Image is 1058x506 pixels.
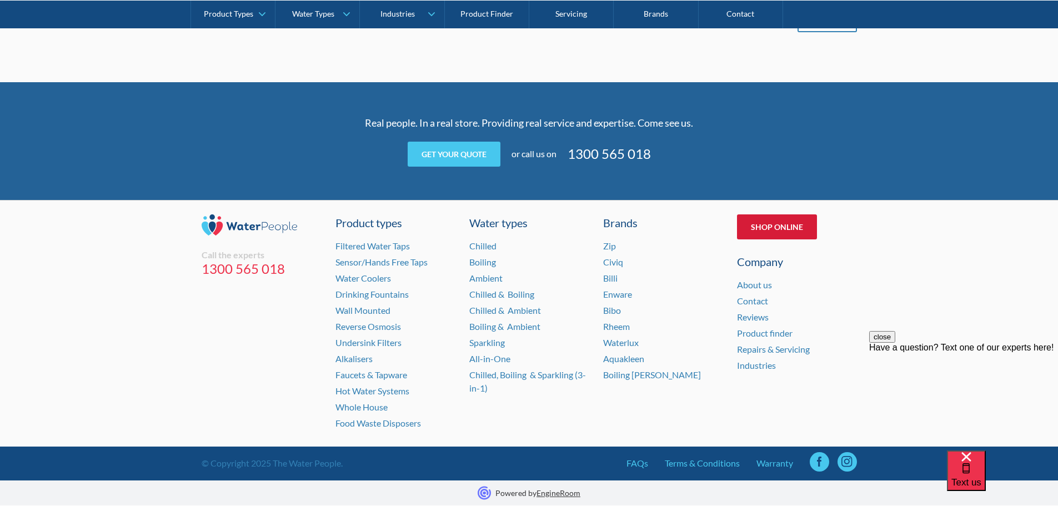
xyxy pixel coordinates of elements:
a: Water types [469,214,589,231]
a: Drinking Fountains [335,289,409,299]
a: Warranty [756,457,793,470]
a: Wall Mounted [335,305,390,315]
a: Alkalisers [335,353,373,364]
a: EngineRoom [536,488,580,498]
p: Real people. In a real store. Providing real service and expertise. Come see us. [313,116,746,131]
div: Industries [380,9,415,18]
a: Boiling [PERSON_NAME] [603,369,701,380]
a: Reverse Osmosis [335,321,401,332]
div: Product Types [204,9,253,18]
a: Rheem [603,321,630,332]
a: Billi [603,273,618,283]
a: Chilled, Boiling & Sparkling (3-in-1) [469,369,586,393]
a: 1300 565 018 [202,260,322,277]
p: or call us on [512,147,556,161]
a: Sensor/Hands Free Taps [335,257,428,267]
a: Industries [737,360,776,370]
a: All-in-One [469,353,510,364]
a: Chilled & Ambient [469,305,541,315]
a: Aquakleen [603,353,644,364]
a: Ambient [469,273,503,283]
a: Water Coolers [335,273,391,283]
a: Boiling & Ambient [469,321,540,332]
a: Food Waste Disposers [335,418,421,428]
a: Sparkling [469,337,505,348]
div: Call the experts [202,249,322,260]
a: Filtered Water Taps [335,241,410,251]
a: Enware [603,289,632,299]
div: Company [737,253,857,270]
a: Repairs & Servicing [737,344,810,354]
a: Get your quote [408,142,500,167]
a: Boiling [469,257,496,267]
a: Terms & Conditions [665,457,740,470]
a: About us [737,279,772,290]
iframe: podium webchat widget bubble [947,450,1058,506]
a: Product types [335,214,455,231]
div: © Copyright 2025 The Water People. [202,457,343,470]
a: FAQs [626,457,648,470]
a: Zip [603,241,616,251]
a: Chilled [469,241,497,251]
a: Chilled & Boiling [469,289,534,299]
a: Whole House [335,402,388,412]
a: 1300 565 018 [568,144,651,164]
div: Water Types [292,9,334,18]
a: Faucets & Tapware [335,369,407,380]
a: Reviews [737,312,769,322]
div: Brands [603,214,723,231]
a: Undersink Filters [335,337,402,348]
a: Shop Online [737,214,817,239]
a: Bibo [603,305,621,315]
p: Powered by [495,487,580,499]
a: Contact [737,295,768,306]
a: Product finder [737,328,793,338]
a: Civiq [603,257,623,267]
a: Hot Water Systems [335,385,409,396]
iframe: podium webchat widget prompt [869,331,1058,464]
a: Waterlux [603,337,639,348]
